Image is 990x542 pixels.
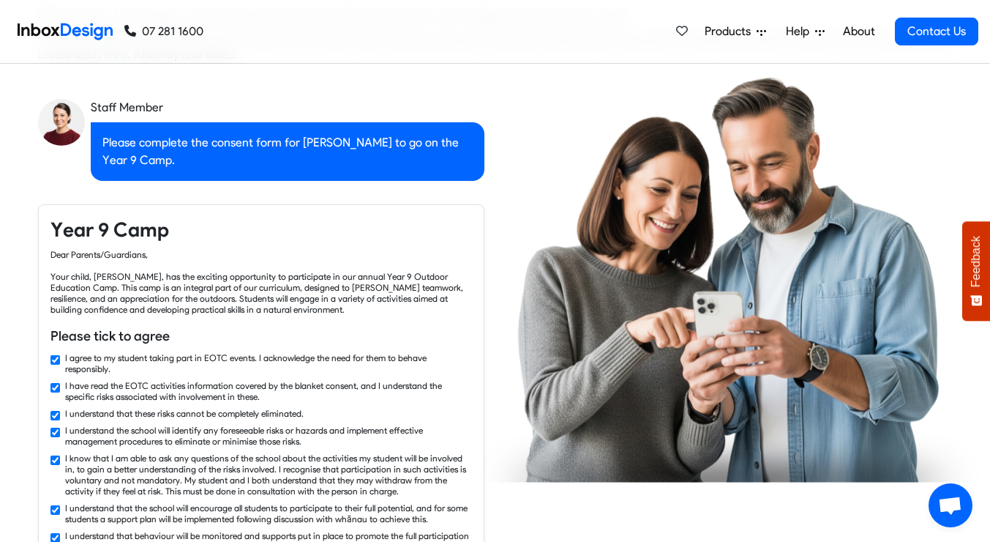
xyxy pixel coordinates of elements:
h4: Year 9 Camp [50,217,472,243]
label: I understand that these risks cannot be completely eliminated. [65,408,304,419]
span: Products [705,23,757,40]
div: Dear Parents/Guardians, Your child, [PERSON_NAME], has the exciting opportunity to participate in... [50,249,472,315]
h6: Please tick to agree [50,327,472,346]
a: Products [699,17,772,46]
a: Contact Us [895,18,978,45]
a: Help [780,17,830,46]
button: Feedback - Show survey [962,221,990,321]
label: I know that I am able to ask any questions of the school about the activities my student will be ... [65,453,472,497]
div: Please complete the consent form for [PERSON_NAME] to go on the Year 9 Camp. [91,122,484,181]
label: I understand the school will identify any foreseeable risks or hazards and implement effective ma... [65,425,472,447]
a: About [839,17,879,46]
label: I have read the EOTC activities information covered by the blanket consent, and I understand the ... [65,380,472,402]
div: Staff Member [91,99,484,116]
img: parents_using_phone.png [478,76,980,482]
a: Open chat [929,483,972,527]
img: staff_avatar.png [38,99,85,146]
span: Feedback [970,236,983,287]
label: I agree to my student taking part in EOTC events. I acknowledge the need for them to behave respo... [65,352,472,374]
span: Help [786,23,815,40]
label: I understand that the school will encourage all students to participate to their full potential, ... [65,502,472,524]
a: 07 281 1600 [124,23,203,40]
